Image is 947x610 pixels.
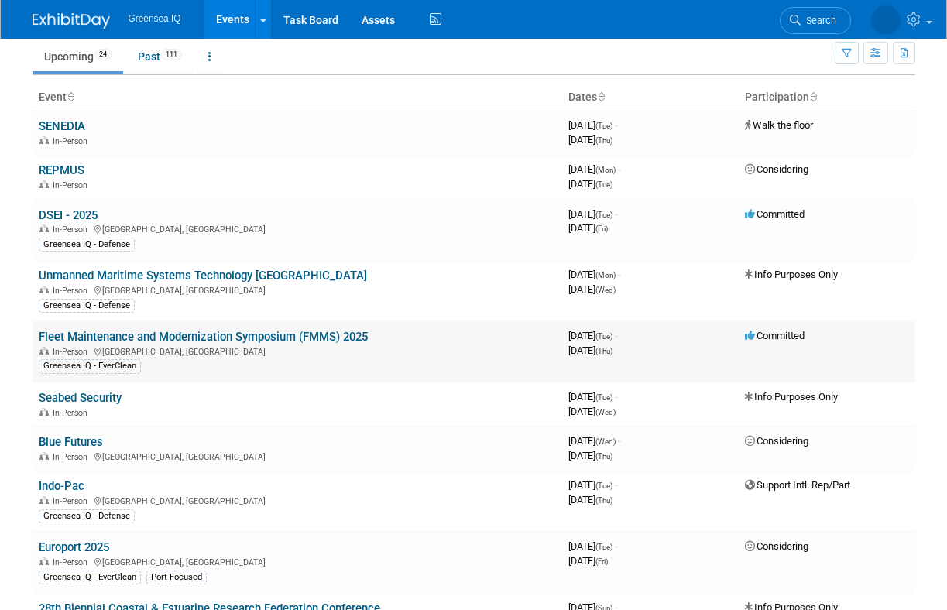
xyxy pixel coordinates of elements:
[568,391,617,403] span: [DATE]
[39,450,556,462] div: [GEOGRAPHIC_DATA], [GEOGRAPHIC_DATA]
[126,42,194,71] a: Past111
[568,134,612,146] span: [DATE]
[568,479,617,491] span: [DATE]
[39,180,49,188] img: In-Person Event
[33,13,110,29] img: ExhibitDay
[39,208,98,222] a: DSEI - 2025
[745,435,808,447] span: Considering
[595,332,612,341] span: (Tue)
[39,540,109,554] a: Europort 2025
[595,180,612,189] span: (Tue)
[53,180,92,190] span: In-Person
[39,435,103,449] a: Blue Futures
[53,224,92,235] span: In-Person
[615,391,617,403] span: -
[33,42,123,71] a: Upcoming24
[94,49,112,60] span: 24
[615,119,617,131] span: -
[53,136,92,146] span: In-Person
[39,571,141,584] div: Greensea IQ - EverClean
[129,13,181,24] span: Greensea IQ
[39,359,141,373] div: Greensea IQ - EverClean
[801,15,836,26] span: Search
[595,481,612,490] span: (Tue)
[595,211,612,219] span: (Tue)
[615,540,617,552] span: -
[568,269,620,280] span: [DATE]
[39,330,368,344] a: Fleet Maintenance and Modernization Symposium (FMMS) 2025
[745,330,805,341] span: Committed
[618,163,620,175] span: -
[745,208,805,220] span: Committed
[39,283,556,296] div: [GEOGRAPHIC_DATA], [GEOGRAPHIC_DATA]
[595,136,612,145] span: (Thu)
[595,224,608,233] span: (Fri)
[39,136,49,144] img: In-Person Event
[39,496,49,504] img: In-Person Event
[39,222,556,235] div: [GEOGRAPHIC_DATA], [GEOGRAPHIC_DATA]
[568,540,617,552] span: [DATE]
[39,344,556,357] div: [GEOGRAPHIC_DATA], [GEOGRAPHIC_DATA]
[39,286,49,293] img: In-Person Event
[39,299,135,313] div: Greensea IQ - Defense
[161,49,182,60] span: 111
[39,238,135,252] div: Greensea IQ - Defense
[595,496,612,505] span: (Thu)
[615,208,617,220] span: -
[39,163,84,177] a: REPMUS
[745,391,838,403] span: Info Purposes Only
[53,347,92,357] span: In-Person
[39,555,556,567] div: [GEOGRAPHIC_DATA], [GEOGRAPHIC_DATA]
[871,5,901,35] img: Dawn D'Angelillo
[39,452,49,460] img: In-Person Event
[745,540,808,552] span: Considering
[568,494,612,505] span: [DATE]
[568,178,612,190] span: [DATE]
[568,283,616,295] span: [DATE]
[595,347,612,355] span: (Thu)
[745,479,850,491] span: Support Intl. Rep/Part
[39,557,49,565] img: In-Person Event
[739,84,915,111] th: Participation
[568,163,620,175] span: [DATE]
[595,452,612,461] span: (Thu)
[568,222,608,234] span: [DATE]
[562,84,739,111] th: Dates
[595,166,616,174] span: (Mon)
[809,91,817,103] a: Sort by Participation Type
[568,208,617,220] span: [DATE]
[618,435,620,447] span: -
[53,496,92,506] span: In-Person
[595,557,608,566] span: (Fri)
[39,391,122,405] a: Seabed Security
[39,269,367,283] a: Unmanned Maritime Systems Technology [GEOGRAPHIC_DATA]
[146,571,207,584] div: Port Focused
[39,479,84,493] a: Indo-Pac
[53,557,92,567] span: In-Person
[597,91,605,103] a: Sort by Start Date
[39,494,556,506] div: [GEOGRAPHIC_DATA], [GEOGRAPHIC_DATA]
[39,347,49,355] img: In-Person Event
[33,84,562,111] th: Event
[568,119,617,131] span: [DATE]
[595,408,616,416] span: (Wed)
[39,224,49,232] img: In-Person Event
[595,543,612,551] span: (Tue)
[595,271,616,279] span: (Mon)
[39,119,85,133] a: SENEDIA
[568,406,616,417] span: [DATE]
[568,450,612,461] span: [DATE]
[39,408,49,416] img: In-Person Event
[595,122,612,130] span: (Tue)
[595,393,612,402] span: (Tue)
[615,330,617,341] span: -
[53,286,92,296] span: In-Person
[67,91,74,103] a: Sort by Event Name
[53,452,92,462] span: In-Person
[745,163,808,175] span: Considering
[568,555,608,567] span: [DATE]
[595,437,616,446] span: (Wed)
[568,330,617,341] span: [DATE]
[53,408,92,418] span: In-Person
[618,269,620,280] span: -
